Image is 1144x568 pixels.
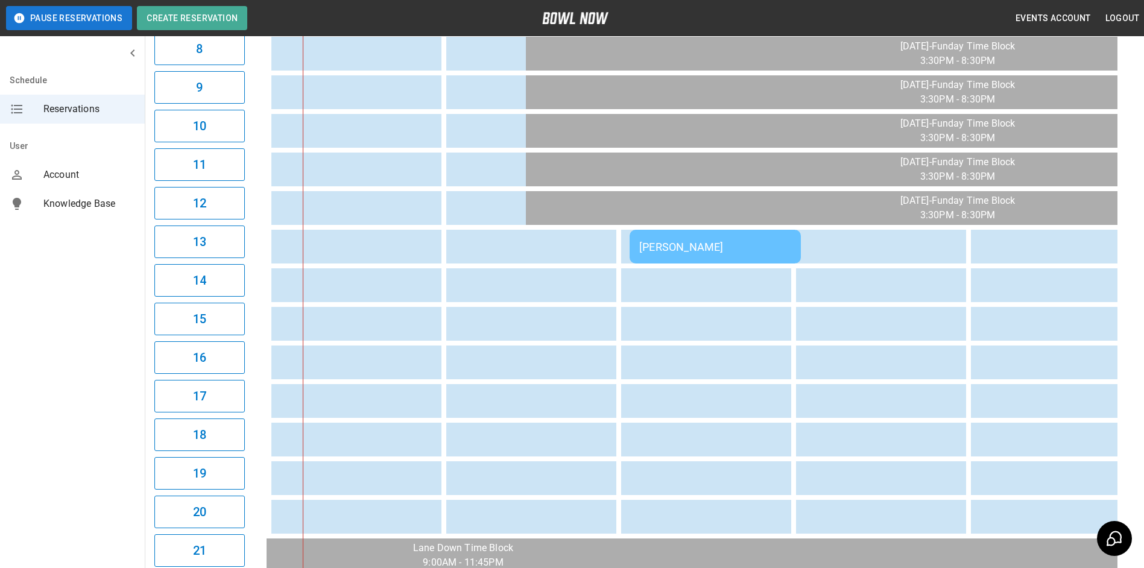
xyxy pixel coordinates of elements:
[43,197,135,211] span: Knowledge Base
[137,6,247,30] button: Create Reservation
[193,502,206,522] h6: 20
[154,341,245,374] button: 16
[193,348,206,367] h6: 16
[154,226,245,258] button: 13
[193,271,206,290] h6: 14
[154,264,245,297] button: 14
[154,33,245,65] button: 8
[154,71,245,104] button: 9
[196,78,203,97] h6: 9
[196,39,203,58] h6: 8
[1101,7,1144,30] button: Logout
[154,534,245,567] button: 21
[193,116,206,136] h6: 10
[193,541,206,560] h6: 21
[154,303,245,335] button: 15
[193,464,206,483] h6: 19
[43,168,135,182] span: Account
[639,241,791,253] div: [PERSON_NAME]
[193,425,206,444] h6: 18
[154,148,245,181] button: 11
[154,496,245,528] button: 20
[193,232,206,251] h6: 13
[193,309,206,329] h6: 15
[193,387,206,406] h6: 17
[154,418,245,451] button: 18
[542,12,608,24] img: logo
[154,380,245,412] button: 17
[193,155,206,174] h6: 11
[6,6,132,30] button: Pause Reservations
[1011,7,1096,30] button: Events Account
[154,187,245,219] button: 12
[43,102,135,116] span: Reservations
[154,457,245,490] button: 19
[193,194,206,213] h6: 12
[154,110,245,142] button: 10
